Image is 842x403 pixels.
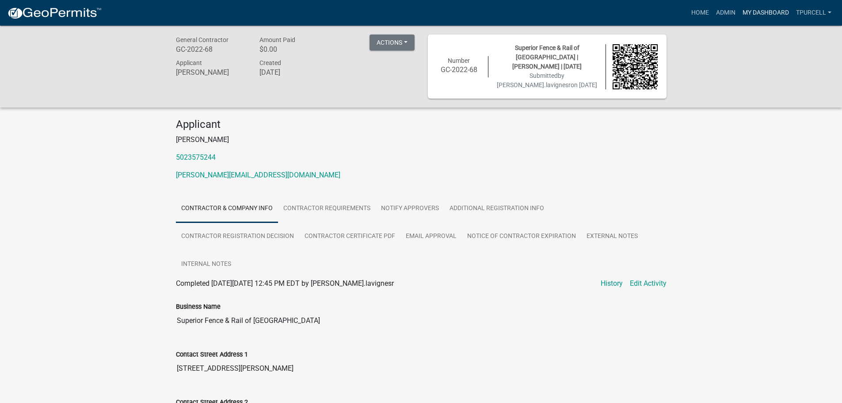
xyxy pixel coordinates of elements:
[176,195,278,223] a: Contractor & Company Info
[176,171,340,179] a: [PERSON_NAME][EMAIL_ADDRESS][DOMAIN_NAME]
[176,250,236,279] a: Internal Notes
[278,195,376,223] a: Contractor Requirements
[448,57,470,64] span: Number
[176,304,221,310] label: Business Name
[259,45,330,54] h6: $0.00
[497,72,597,88] span: Submitted on [DATE]
[601,278,623,289] a: History
[176,68,247,77] h6: [PERSON_NAME]
[444,195,549,223] a: Additional Registration Info
[712,4,739,21] a: Admin
[176,118,667,131] h4: Applicant
[688,4,712,21] a: Home
[176,223,299,251] a: Contractor Registration Decision
[176,153,216,161] a: 5023575244
[437,65,482,74] h6: GC-2022-68
[259,36,295,43] span: Amount Paid
[630,278,667,289] a: Edit Activity
[792,4,835,21] a: Tpurcell
[370,35,415,50] button: Actions
[176,134,667,145] p: [PERSON_NAME]
[376,195,444,223] a: Notify Approvers
[581,223,643,251] a: External Notes
[400,223,462,251] a: Email Approval
[176,59,202,66] span: Applicant
[176,45,247,54] h6: GC-2022-68
[259,68,330,77] h6: [DATE]
[299,223,400,251] a: Contractor Certificate PDF
[259,59,281,66] span: Created
[176,279,394,288] span: Completed [DATE][DATE] 12:45 PM EDT by [PERSON_NAME].lavignesr
[613,44,658,89] img: QR code
[512,44,582,70] span: Superior Fence & Rail of [GEOGRAPHIC_DATA] | [PERSON_NAME] | [DATE]
[739,4,792,21] a: My Dashboard
[176,352,248,358] label: Contact Street Address 1
[462,223,581,251] a: Notice of Contractor Expiration
[176,36,229,43] span: General Contractor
